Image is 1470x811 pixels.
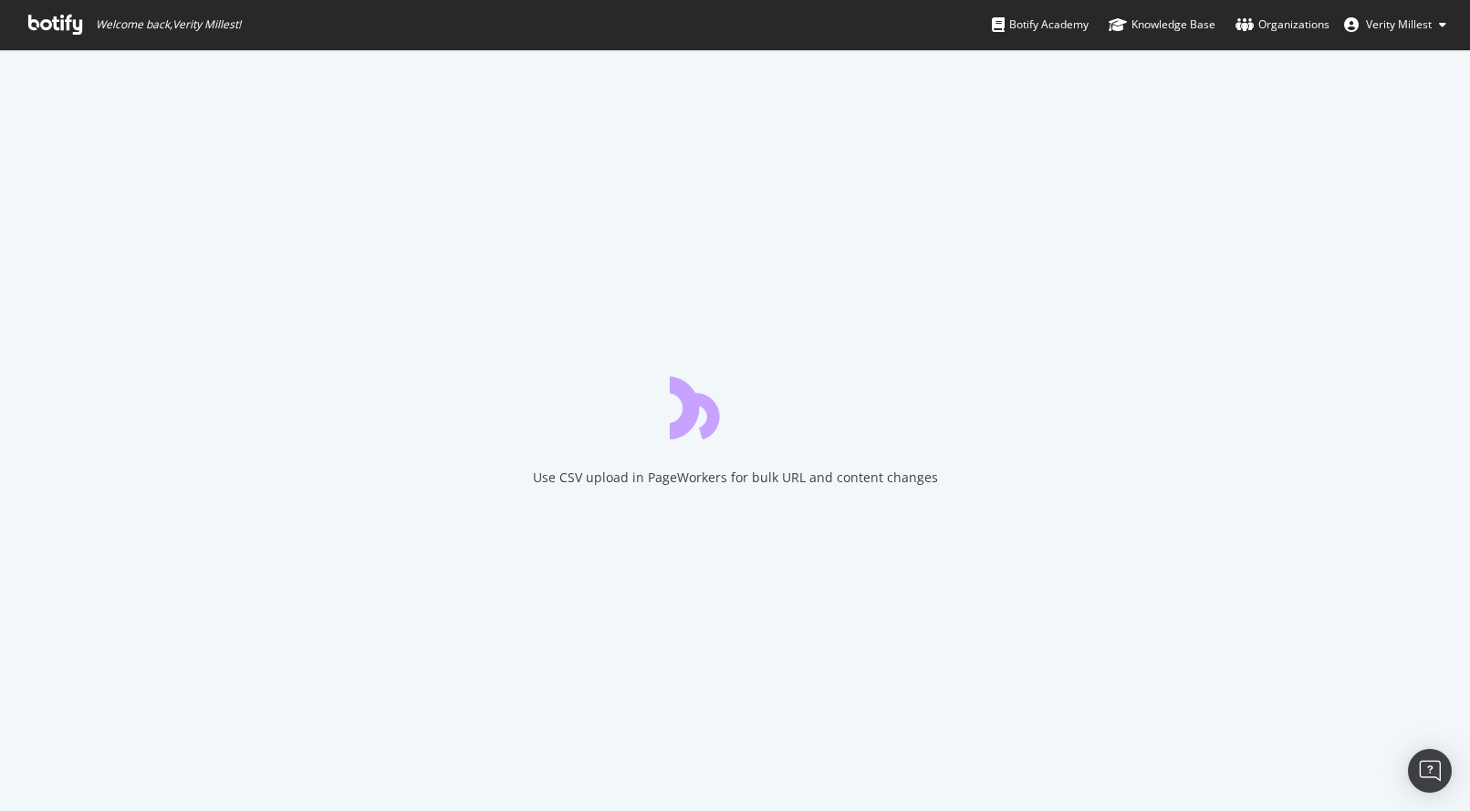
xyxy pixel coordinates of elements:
div: Use CSV upload in PageWorkers for bulk URL and content changes [533,469,938,487]
div: Open Intercom Messenger [1408,749,1452,793]
div: animation [670,374,801,439]
span: Welcome back, Verity Millest ! [96,17,241,32]
div: Botify Academy [992,16,1089,34]
span: Verity Millest [1366,16,1432,32]
div: Knowledge Base [1109,16,1215,34]
div: Organizations [1235,16,1329,34]
button: Verity Millest [1329,10,1461,39]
